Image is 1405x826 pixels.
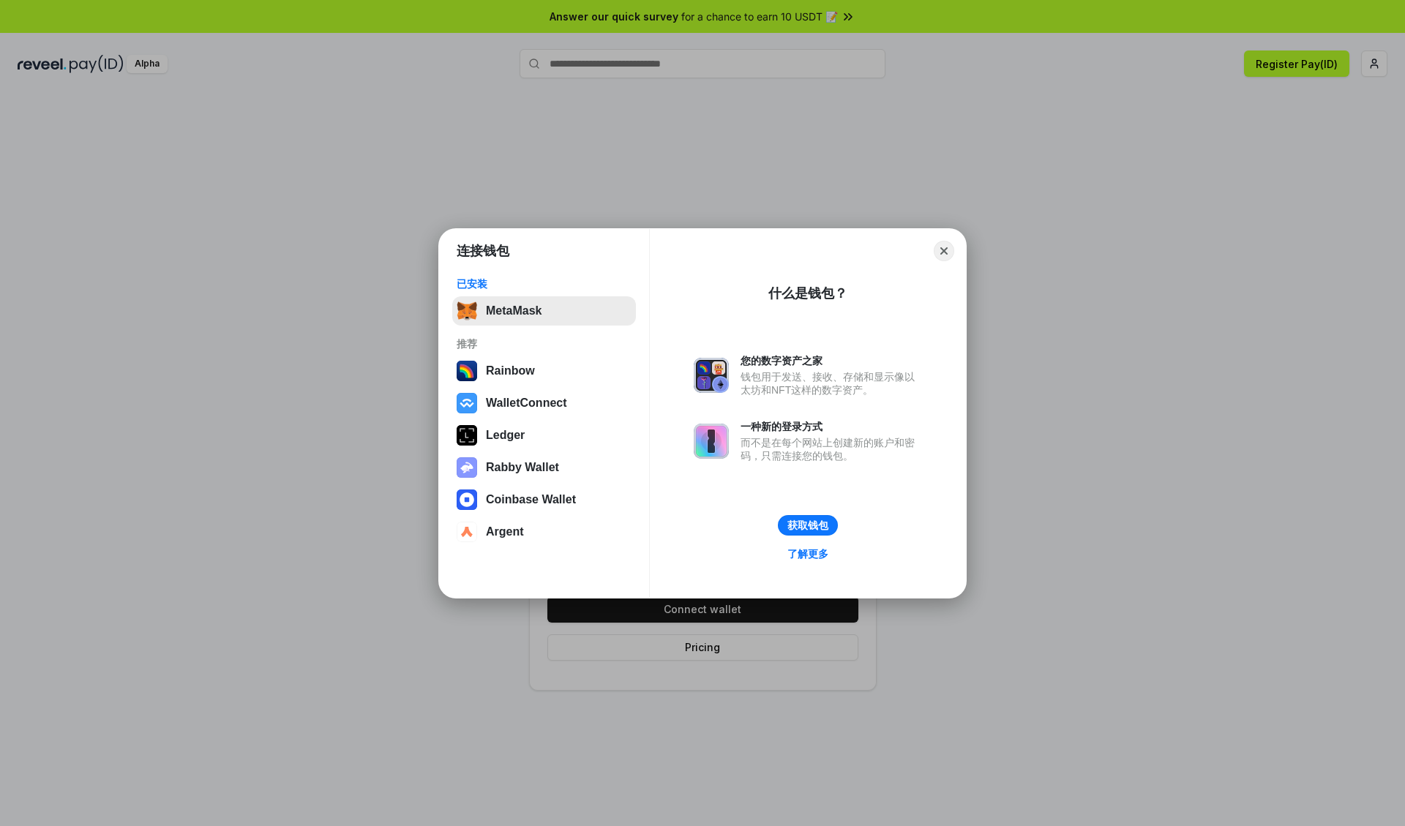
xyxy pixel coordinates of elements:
[486,304,542,318] div: MetaMask
[768,285,847,302] div: 什么是钱包？
[694,424,729,459] img: svg+xml,%3Csvg%20xmlns%3D%22http%3A%2F%2Fwww.w3.org%2F2000%2Fsvg%22%20fill%3D%22none%22%20viewBox...
[457,361,477,381] img: svg+xml,%3Csvg%20width%3D%22120%22%20height%3D%22120%22%20viewBox%3D%220%200%20120%20120%22%20fil...
[486,461,559,474] div: Rabby Wallet
[452,421,636,450] button: Ledger
[778,515,838,536] button: 获取钱包
[741,370,922,397] div: 钱包用于发送、接收、存储和显示像以太坊和NFT这样的数字资产。
[486,493,576,506] div: Coinbase Wallet
[787,519,828,532] div: 获取钱包
[452,485,636,514] button: Coinbase Wallet
[741,436,922,462] div: 而不是在每个网站上创建新的账户和密码，只需连接您的钱包。
[457,301,477,321] img: svg+xml,%3Csvg%20fill%3D%22none%22%20height%3D%2233%22%20viewBox%3D%220%200%2035%2033%22%20width%...
[457,457,477,478] img: svg+xml,%3Csvg%20xmlns%3D%22http%3A%2F%2Fwww.w3.org%2F2000%2Fsvg%22%20fill%3D%22none%22%20viewBox...
[486,364,535,378] div: Rainbow
[694,358,729,393] img: svg+xml,%3Csvg%20xmlns%3D%22http%3A%2F%2Fwww.w3.org%2F2000%2Fsvg%22%20fill%3D%22none%22%20viewBox...
[741,354,922,367] div: 您的数字资产之家
[452,453,636,482] button: Rabby Wallet
[457,242,509,260] h1: 连接钱包
[452,356,636,386] button: Rainbow
[457,337,632,350] div: 推荐
[457,489,477,510] img: svg+xml,%3Csvg%20width%3D%2228%22%20height%3D%2228%22%20viewBox%3D%220%200%2028%2028%22%20fill%3D...
[457,425,477,446] img: svg+xml,%3Csvg%20xmlns%3D%22http%3A%2F%2Fwww.w3.org%2F2000%2Fsvg%22%20width%3D%2228%22%20height%3...
[486,429,525,442] div: Ledger
[486,397,567,410] div: WalletConnect
[452,517,636,547] button: Argent
[787,547,828,560] div: 了解更多
[934,241,954,261] button: Close
[452,388,636,418] button: WalletConnect
[457,277,632,290] div: 已安装
[457,522,477,542] img: svg+xml,%3Csvg%20width%3D%2228%22%20height%3D%2228%22%20viewBox%3D%220%200%2028%2028%22%20fill%3D...
[457,393,477,413] img: svg+xml,%3Csvg%20width%3D%2228%22%20height%3D%2228%22%20viewBox%3D%220%200%2028%2028%22%20fill%3D...
[779,544,837,563] a: 了解更多
[452,296,636,326] button: MetaMask
[486,525,524,538] div: Argent
[741,420,922,433] div: 一种新的登录方式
